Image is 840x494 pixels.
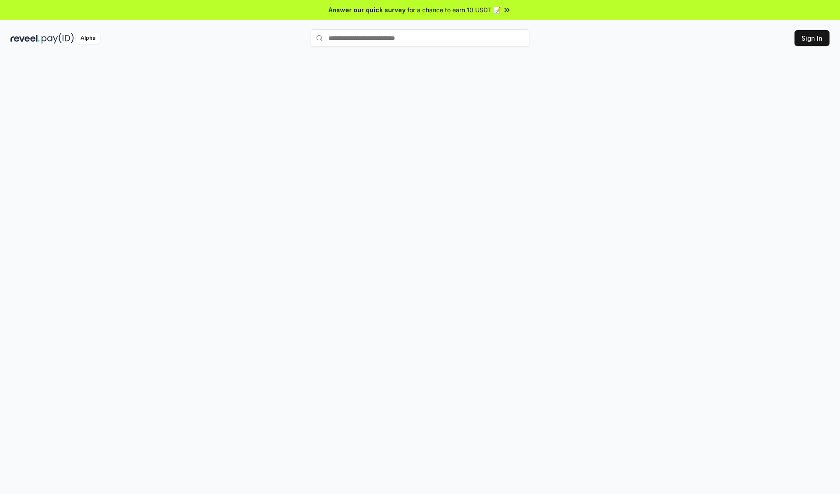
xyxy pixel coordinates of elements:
button: Sign In [794,30,829,46]
span: for a chance to earn 10 USDT 📝 [407,5,501,14]
span: Answer our quick survey [329,5,406,14]
div: Alpha [76,33,100,44]
img: pay_id [42,33,74,44]
img: reveel_dark [10,33,40,44]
